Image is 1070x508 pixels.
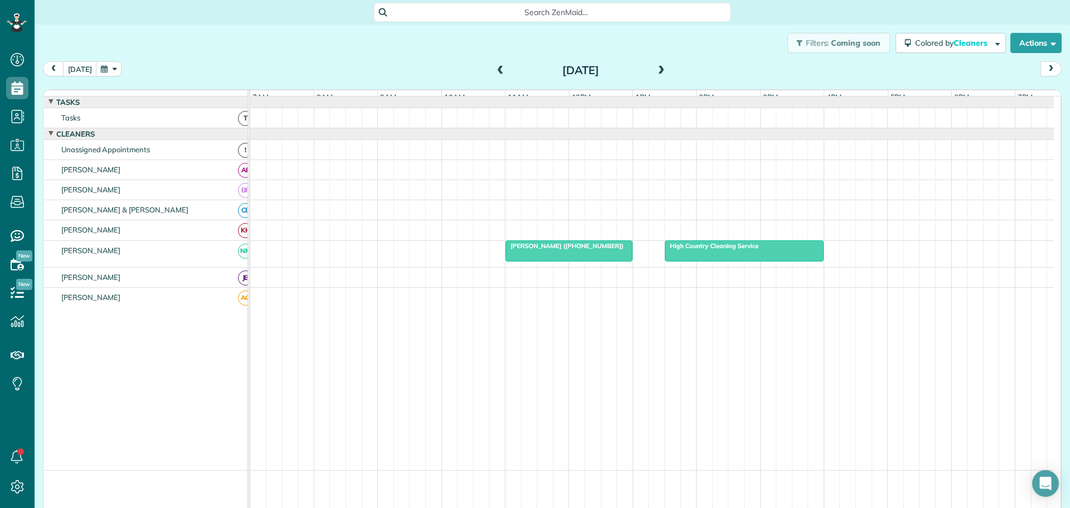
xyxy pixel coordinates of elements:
span: T [238,111,253,126]
span: [PERSON_NAME] [59,293,123,302]
button: Colored byCleaners [896,33,1006,53]
span: ! [238,143,253,158]
span: [PERSON_NAME] [59,273,123,282]
span: 7pm [1015,93,1035,101]
span: New [16,279,32,290]
span: 4pm [824,93,844,101]
span: Cleaners [54,129,97,138]
span: 10am [442,93,467,101]
span: [PERSON_NAME] [59,246,123,255]
button: [DATE] [63,61,97,76]
span: Tasks [54,98,82,107]
button: prev [43,61,64,76]
h2: [DATE] [511,64,650,76]
span: JB [238,270,253,286]
span: CB [238,203,253,218]
span: AF [238,163,253,178]
span: 11am [505,93,531,101]
span: NM [238,244,253,259]
span: [PERSON_NAME] [59,165,123,174]
span: Tasks [59,113,82,122]
span: Filters: [806,38,829,48]
button: next [1040,61,1062,76]
span: 3pm [761,93,780,101]
span: 6pm [952,93,971,101]
span: 9am [378,93,398,101]
span: 8am [314,93,335,101]
span: 5pm [888,93,908,101]
span: KH [238,223,253,238]
span: [PERSON_NAME] [59,225,123,234]
span: Unassigned Appointments [59,145,152,154]
span: 2pm [697,93,716,101]
span: Coming soon [831,38,881,48]
span: [PERSON_NAME] [59,185,123,194]
span: 7am [250,93,271,101]
span: [PERSON_NAME] ([PHONE_NUMBER]) [505,242,624,250]
span: High Country Cleaning Service [664,242,759,250]
span: New [16,250,32,262]
span: 12pm [570,93,594,101]
span: BR [238,183,253,198]
div: Open Intercom Messenger [1032,470,1059,497]
button: Actions [1010,33,1062,53]
span: Colored by [915,38,991,48]
span: Cleaners [954,38,989,48]
span: [PERSON_NAME] & [PERSON_NAME] [59,205,191,214]
span: 1pm [633,93,653,101]
span: AG [238,291,253,306]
